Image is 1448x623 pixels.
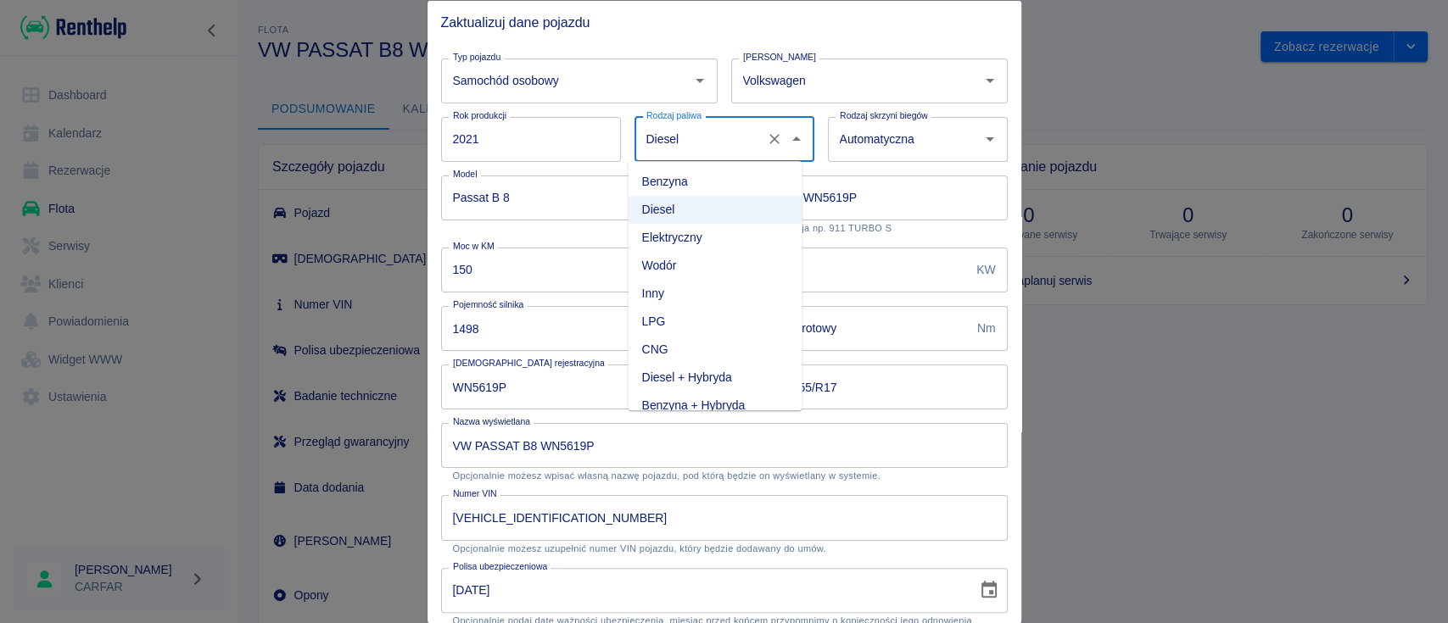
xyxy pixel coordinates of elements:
[688,69,712,92] button: Otwórz
[628,252,802,280] li: Wodór
[441,14,1008,31] span: Zaktualizuj dane pojazdu
[453,357,605,370] label: [DEMOGRAPHIC_DATA] rejestracyjna
[628,308,802,336] li: LPG
[628,168,802,196] li: Benzyna
[441,495,1008,540] input: 1J4FA29P4YP728937
[976,260,995,278] p: KW
[840,108,928,121] label: Rodzaj skrzyni biegów
[743,50,816,63] label: [PERSON_NAME]
[441,175,718,220] input: 911
[972,573,1006,607] button: Choose date, selected date is 14 gru 2025
[628,364,802,392] li: Diesel + Hybryda
[628,336,802,364] li: CNG
[453,559,547,572] label: Polisa ubezpieczeniowa
[628,224,802,252] li: Elektryczny
[453,298,523,311] label: Pojemność silnika
[978,127,1002,151] button: Otwórz
[785,127,808,151] button: Zamknij
[763,127,786,151] button: Wyczyść
[453,542,996,553] p: Opcjonalnie możesz uzupełnić numer VIN pojazdu, który będzie dodawany do umów.
[628,280,802,308] li: Inny
[441,423,1008,468] input: Porsche 911 Turbo 2021 Akrapovič mod
[453,239,495,252] label: Moc w KM
[449,65,663,95] input: Typ pojazdu
[453,470,996,481] p: Opcjonalnie możesz wpisać własną nazwę pojazdu, pod którą będzie on wyświetlany w systemie.
[441,567,965,612] input: DD-MM-YYYY
[453,167,477,180] label: Model
[739,65,953,95] input: Porsche
[453,50,500,63] label: Typ pojazdu
[743,222,996,233] p: Model + wersja np. 911 TURBO S
[453,487,497,500] label: Numer VIN
[731,364,1008,409] input: Michelin Pilot Sport 4 S 245/35 R20
[628,392,802,420] li: Benzyna + Hybryda
[978,69,1002,92] button: Otwórz
[453,108,506,121] label: Rok produkcji
[628,196,802,224] li: Diesel
[642,124,759,153] input: Diesel
[646,108,702,121] label: Rodzaj paliwa
[453,415,530,428] label: Nazwa wyświetlana
[731,175,1008,220] input: Turbo S
[977,320,996,337] p: Nm
[441,364,718,409] input: G0RTHLP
